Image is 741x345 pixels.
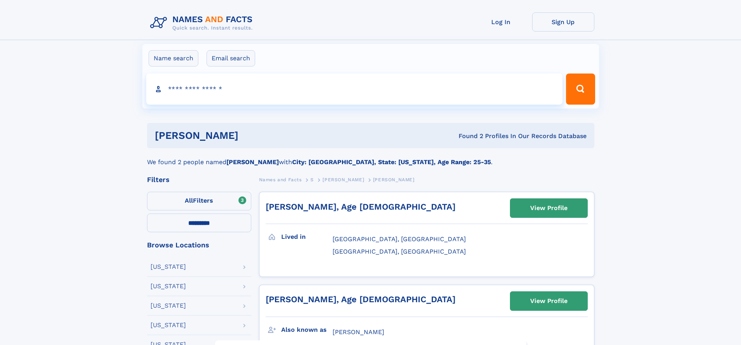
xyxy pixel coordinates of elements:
[151,283,186,289] div: [US_STATE]
[333,235,466,243] span: [GEOGRAPHIC_DATA], [GEOGRAPHIC_DATA]
[151,303,186,309] div: [US_STATE]
[530,292,568,310] div: View Profile
[266,202,455,212] a: [PERSON_NAME], Age [DEMOGRAPHIC_DATA]
[310,177,314,182] span: S
[151,322,186,328] div: [US_STATE]
[333,328,384,336] span: [PERSON_NAME]
[155,131,349,140] h1: [PERSON_NAME]
[373,177,415,182] span: [PERSON_NAME]
[333,248,466,255] span: [GEOGRAPHIC_DATA], [GEOGRAPHIC_DATA]
[281,230,333,243] h3: Lived in
[266,294,455,304] a: [PERSON_NAME], Age [DEMOGRAPHIC_DATA]
[147,12,259,33] img: Logo Names and Facts
[349,132,587,140] div: Found 2 Profiles In Our Records Database
[147,148,594,167] div: We found 2 people named with .
[510,199,587,217] a: View Profile
[470,12,532,32] a: Log In
[530,199,568,217] div: View Profile
[151,264,186,270] div: [US_STATE]
[146,74,563,105] input: search input
[281,323,333,336] h3: Also known as
[147,176,251,183] div: Filters
[226,158,279,166] b: [PERSON_NAME]
[566,74,595,105] button: Search Button
[259,175,302,184] a: Names and Facts
[185,197,193,204] span: All
[510,292,587,310] a: View Profile
[310,175,314,184] a: S
[207,50,255,67] label: Email search
[147,242,251,249] div: Browse Locations
[322,177,364,182] span: [PERSON_NAME]
[292,158,491,166] b: City: [GEOGRAPHIC_DATA], State: [US_STATE], Age Range: 25-35
[147,192,251,210] label: Filters
[322,175,364,184] a: [PERSON_NAME]
[149,50,198,67] label: Name search
[532,12,594,32] a: Sign Up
